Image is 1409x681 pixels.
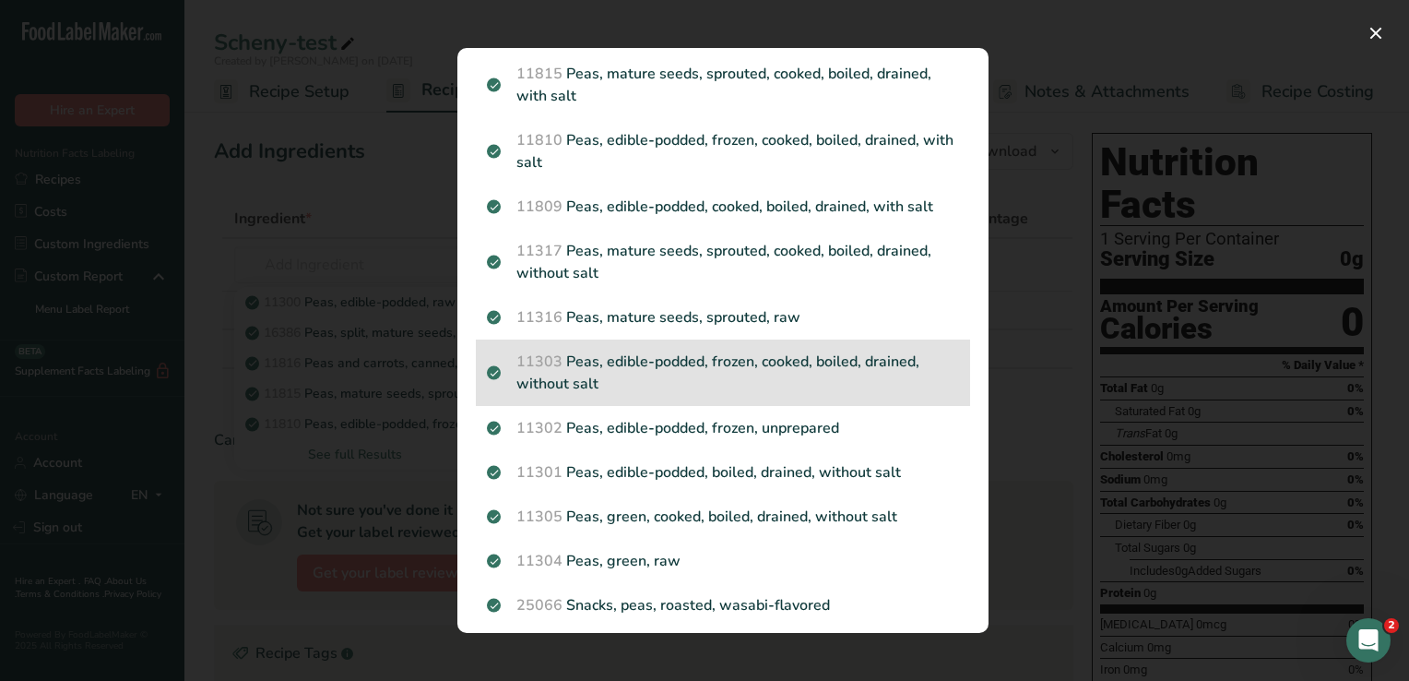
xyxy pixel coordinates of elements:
[487,63,959,107] p: Peas, mature seeds, sprouted, cooked, boiled, drained, with salt
[516,241,562,261] span: 11317
[487,550,959,572] p: Peas, green, raw
[487,240,959,284] p: Peas, mature seeds, sprouted, cooked, boiled, drained, without salt
[516,197,562,217] span: 11809
[487,594,959,616] p: Snacks, peas, roasted, wasabi-flavored
[516,595,562,615] span: 25066
[487,129,959,173] p: Peas, edible-podded, frozen, cooked, boiled, drained, with salt
[516,507,562,527] span: 11305
[487,351,959,395] p: Peas, edible-podded, frozen, cooked, boiled, drained, without salt
[1384,618,1399,633] span: 2
[487,196,959,218] p: Peas, edible-podded, cooked, boiled, drained, with salt
[516,64,562,84] span: 11815
[516,307,562,328] span: 11316
[1346,618,1391,663] iframe: Intercom live chat
[516,418,562,438] span: 11302
[516,551,562,571] span: 11304
[487,306,959,329] p: Peas, mature seeds, sprouted, raw
[487,417,959,439] p: Peas, edible-podded, frozen, unprepared
[516,462,562,483] span: 11301
[487,506,959,528] p: Peas, green, cooked, boiled, drained, without salt
[516,352,562,372] span: 11303
[516,130,562,150] span: 11810
[487,461,959,484] p: Peas, edible-podded, boiled, drained, without salt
